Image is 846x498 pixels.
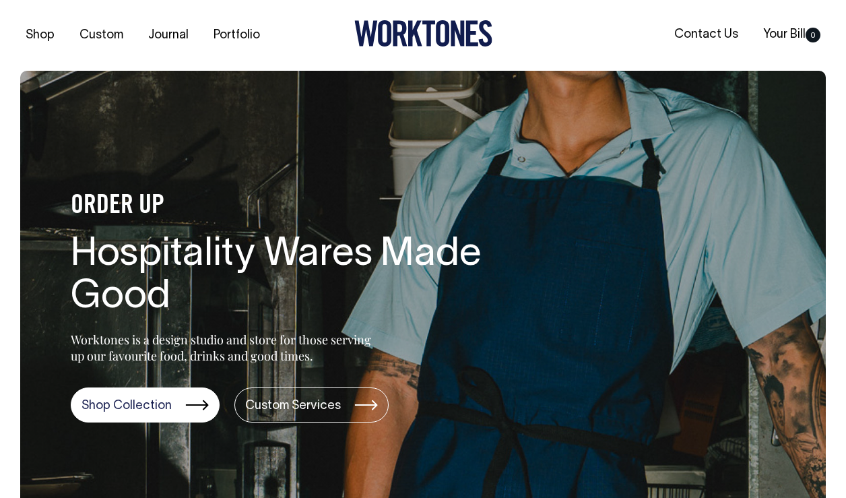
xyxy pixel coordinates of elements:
h4: ORDER UP [71,192,502,220]
span: 0 [806,28,820,42]
a: Journal [143,24,194,46]
a: Shop Collection [71,387,220,423]
a: Portfolio [208,24,265,46]
h1: Hospitality Wares Made Good [71,234,502,320]
a: Contact Us [669,24,744,46]
a: Custom Services [234,387,389,423]
a: Custom [74,24,129,46]
p: Worktones is a design studio and store for those serving up our favourite food, drinks and good t... [71,332,377,364]
a: Shop [20,24,60,46]
a: Your Bill0 [758,24,826,46]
